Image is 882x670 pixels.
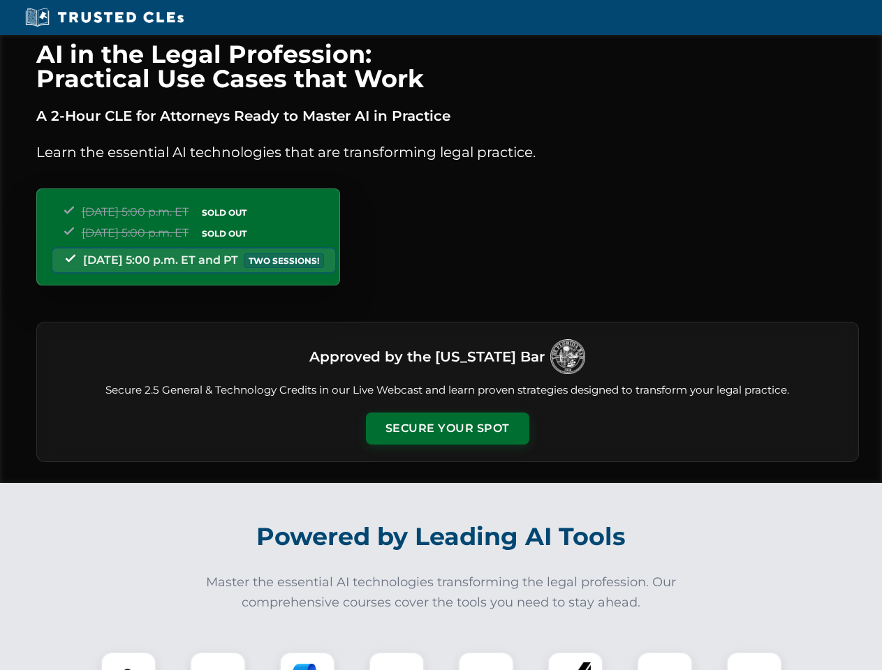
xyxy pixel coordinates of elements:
h1: AI in the Legal Profession: Practical Use Cases that Work [36,42,859,91]
img: Logo [550,339,585,374]
h3: Approved by the [US_STATE] Bar [309,344,545,369]
span: [DATE] 5:00 p.m. ET [82,226,189,239]
p: Secure 2.5 General & Technology Credits in our Live Webcast and learn proven strategies designed ... [54,382,841,399]
img: Trusted CLEs [21,7,188,28]
p: Master the essential AI technologies transforming the legal profession. Our comprehensive courses... [197,572,686,613]
span: SOLD OUT [197,226,251,241]
span: [DATE] 5:00 p.m. ET [82,205,189,218]
span: SOLD OUT [197,205,251,220]
button: Secure Your Spot [366,412,529,445]
p: A 2-Hour CLE for Attorneys Ready to Master AI in Practice [36,105,859,127]
p: Learn the essential AI technologies that are transforming legal practice. [36,141,859,163]
h2: Powered by Leading AI Tools [54,512,828,561]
